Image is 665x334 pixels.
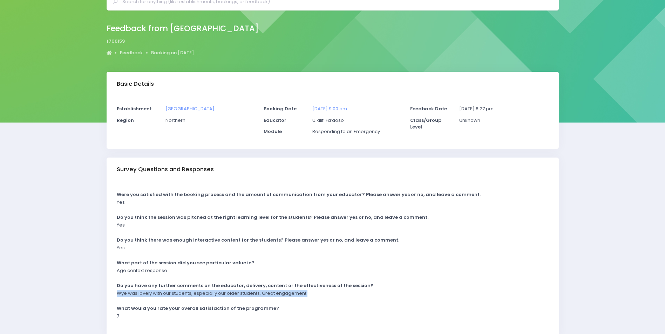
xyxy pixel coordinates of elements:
[117,244,125,251] p: Yes
[120,49,143,56] a: Feedback
[107,38,125,45] span: f706159
[117,267,167,274] p: Age context response
[117,199,125,206] p: Yes
[117,166,214,173] h3: Survey Questions and Responses
[117,191,481,198] strong: Were you satisfied with the booking process and the amount of communication from your educator? P...
[459,105,548,112] p: [DATE] 8:27 pm
[264,128,282,135] strong: Module
[117,290,307,297] p: Wye was lovely with our students, especially our older students. Great engagement.
[117,259,255,266] strong: What part of the session did you see particular value in?
[117,117,134,124] strong: Region
[117,237,399,243] strong: Do you think there was enough interactive content for the students? Please answer yes or no, and ...
[264,105,297,112] strong: Booking Date
[117,214,428,221] strong: Do you think the session was pitched at the right learning level for the students? Please answer ...
[117,282,373,289] strong: Do you have any further comments on the educator, delivery, content or the effectiveness of the s...
[117,313,119,320] p: 7
[107,24,259,33] h2: Feedback from [GEOGRAPHIC_DATA]
[459,117,548,124] p: Unknown
[117,105,152,112] strong: Establishment
[312,128,401,135] p: Responding to an Emergency
[410,105,447,112] strong: Feedback Date
[117,305,279,312] strong: What would you rate your overall satisfaction of the programme?
[312,105,347,112] a: [DATE] 9:00 am
[312,117,401,124] p: Uikilifi Fa’aoso
[410,117,441,131] strong: Class/Group Level
[264,117,286,124] strong: Educator
[161,117,259,128] div: Northern
[117,81,154,88] h3: Basic Details
[117,222,125,229] p: Yes
[165,105,215,112] a: [GEOGRAPHIC_DATA]
[151,49,194,56] a: Booking on [DATE]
